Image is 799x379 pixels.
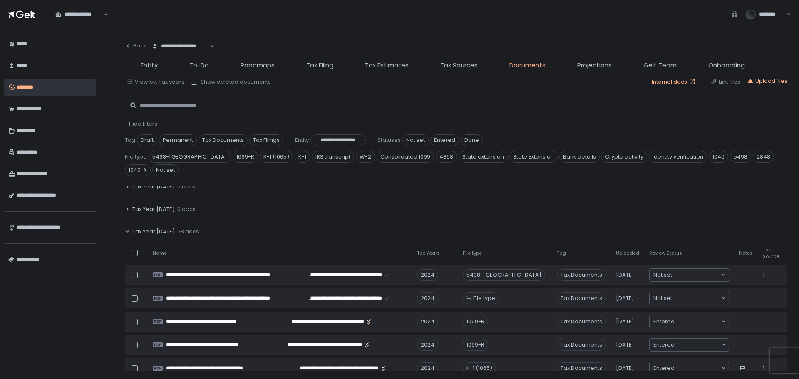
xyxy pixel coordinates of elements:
[137,134,157,146] span: Draft
[153,250,167,256] span: Name
[649,250,682,256] span: Review Status
[650,315,729,328] div: Search for option
[463,339,488,351] div: 1099-R
[649,151,707,163] span: Identity verification
[377,136,401,144] span: Statuses
[295,136,309,144] span: Entity
[459,151,508,163] span: State extension
[199,134,248,146] span: Tax Documents
[356,151,375,163] span: W-2
[177,206,196,213] span: 0 docs
[125,37,146,54] button: Back
[557,316,606,327] span: Tax Documents
[672,294,721,302] input: Search for option
[672,271,721,279] input: Search for option
[650,362,729,374] div: Search for option
[402,134,429,146] span: Not set
[653,341,675,349] span: Entered
[125,136,135,144] span: Tag
[557,339,606,351] span: Tax Documents
[152,164,179,176] span: Not set
[747,77,787,85] button: Upload files
[650,339,729,351] div: Search for option
[177,183,196,191] span: 0 docs
[650,269,729,281] div: Search for option
[260,151,293,163] span: K-1 (1065)
[730,151,751,163] span: 5498
[132,183,175,191] span: Tax Year [DATE]
[739,250,753,256] span: Notes
[127,78,184,86] button: View by: Tax years
[125,120,157,128] button: - Hide filters
[577,61,612,70] span: Projections
[616,341,634,349] span: [DATE]
[417,362,438,374] div: 2024
[616,250,639,256] span: Uploaded
[653,364,675,372] span: Entered
[295,151,310,163] span: K-1
[557,292,606,304] span: Tax Documents
[417,316,438,327] div: 2024
[601,151,647,163] span: Crypto activity
[473,295,495,302] span: File type
[306,61,333,70] span: Tax Filing
[461,134,483,146] span: Done
[141,61,158,70] span: Entity
[249,134,283,146] span: Tax Filings
[233,151,258,163] span: 1099-R
[417,339,438,351] div: 2024
[463,250,482,256] span: File type
[125,164,151,176] span: 1040-X
[763,271,764,279] span: 1
[710,78,740,86] button: Link files
[125,42,146,50] div: Back
[616,318,634,325] span: [DATE]
[159,134,197,146] span: Permanent
[675,341,721,349] input: Search for option
[616,271,634,279] span: [DATE]
[509,61,546,70] span: Documents
[149,151,231,163] span: 5498-[GEOGRAPHIC_DATA]
[650,292,729,305] div: Search for option
[463,362,496,374] div: K-1 (1065)
[50,6,108,23] div: Search for option
[417,250,440,256] span: Tax Years
[312,151,354,163] span: IRS transcript
[557,250,566,256] span: Tag
[616,364,634,372] span: [DATE]
[430,134,459,146] span: Entered
[509,151,558,163] span: State Extension
[653,271,672,279] span: Not set
[125,153,147,161] span: File type
[365,61,409,70] span: Tax Estimates
[440,61,478,70] span: Tax Sources
[463,269,545,281] div: 5498-[GEOGRAPHIC_DATA]
[377,151,434,163] span: Consolidated 1099
[675,317,721,326] input: Search for option
[146,37,214,55] div: Search for option
[177,228,199,235] span: 38 docs
[132,206,175,213] span: Tax Year [DATE]
[763,247,779,259] span: Tax Source
[653,317,675,326] span: Entered
[709,151,728,163] span: 1040
[189,61,209,70] span: To-Do
[559,151,600,163] span: Bank details
[708,61,745,70] span: Onboarding
[436,151,457,163] span: 4868
[643,61,677,70] span: Gelt Team
[417,269,438,281] div: 2024
[557,362,606,374] span: Tax Documents
[557,269,606,281] span: Tax Documents
[241,61,275,70] span: Roadmaps
[417,292,438,304] div: 2024
[616,295,634,302] span: [DATE]
[753,151,774,163] span: 2848
[675,364,721,372] input: Search for option
[463,316,488,327] div: 1099-R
